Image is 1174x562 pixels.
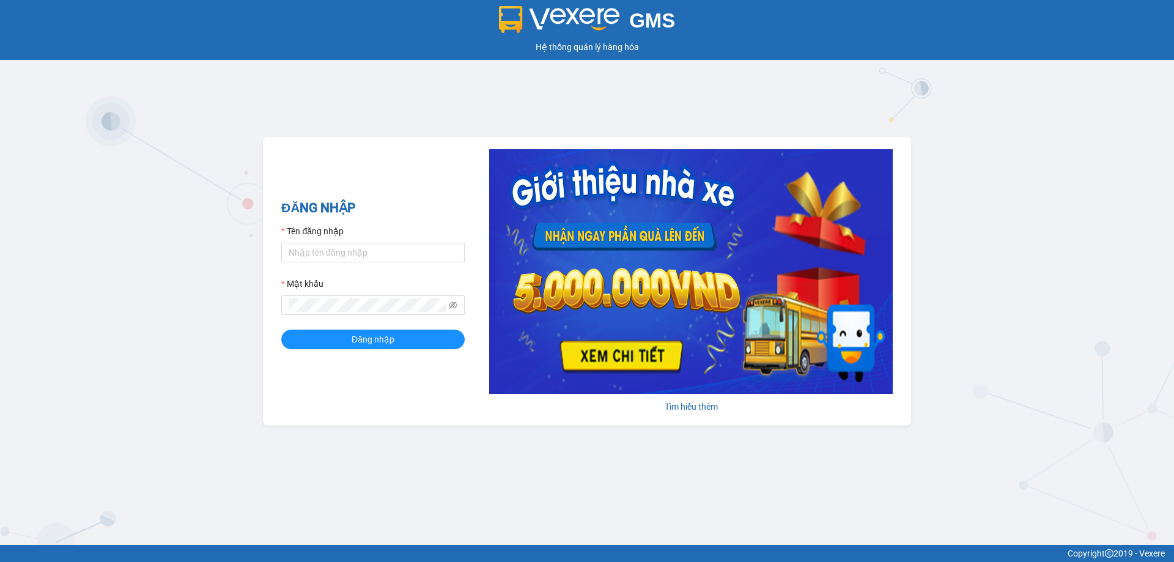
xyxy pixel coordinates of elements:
div: Hệ thống quản lý hàng hóa [3,40,1171,54]
span: Đăng nhập [352,333,394,346]
button: Đăng nhập [281,330,465,349]
img: banner-0 [489,149,893,394]
h2: ĐĂNG NHẬP [281,198,465,218]
input: Mật khẩu [289,298,446,312]
img: logo 2 [499,6,620,33]
input: Tên đăng nhập [281,243,465,262]
a: GMS [499,18,676,28]
span: GMS [629,9,675,32]
label: Mật khẩu [281,277,323,290]
div: Tìm hiểu thêm [489,400,893,413]
label: Tên đăng nhập [281,224,344,238]
span: eye-invisible [449,301,457,309]
span: copyright [1105,549,1113,558]
div: Copyright 2019 - Vexere [9,547,1165,560]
